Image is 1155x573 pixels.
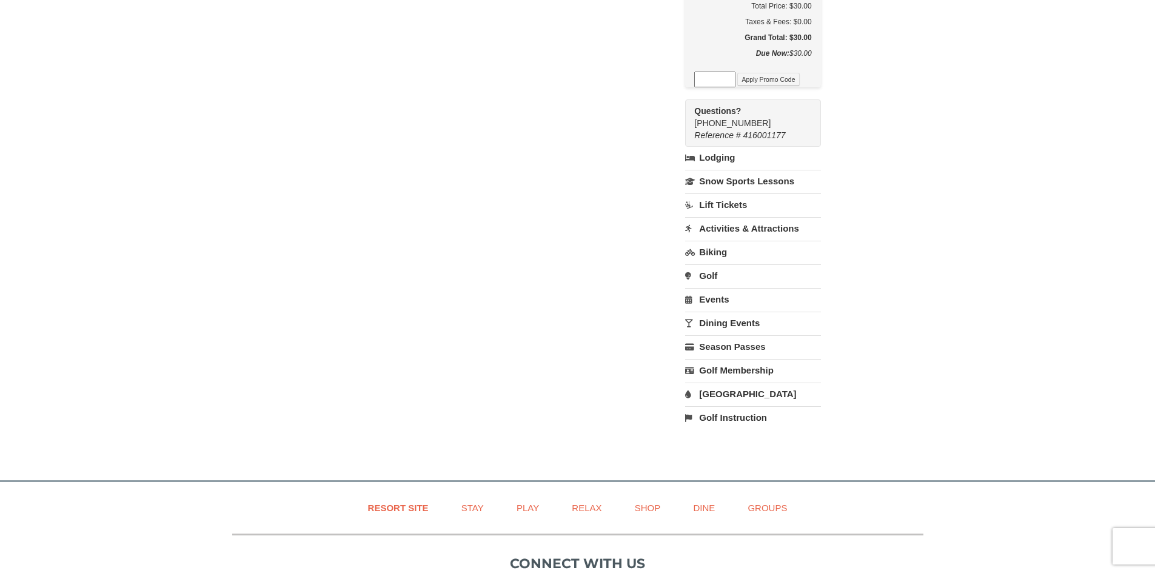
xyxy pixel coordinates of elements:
[694,105,798,128] span: [PHONE_NUMBER]
[685,383,820,405] a: [GEOGRAPHIC_DATA]
[353,494,444,521] a: Resort Site
[694,47,811,72] div: $30.00
[743,130,786,140] span: 416001177
[694,130,740,140] span: Reference #
[685,288,820,310] a: Events
[557,494,617,521] a: Relax
[756,49,789,58] strong: Due Now:
[685,312,820,334] a: Dining Events
[694,16,811,28] div: Taxes & Fees: $0.00
[732,494,802,521] a: Groups
[694,106,741,116] strong: Questions?
[685,147,820,169] a: Lodging
[694,32,811,44] h5: Grand Total: $30.00
[501,494,554,521] a: Play
[685,193,820,216] a: Lift Tickets
[685,241,820,263] a: Biking
[685,170,820,192] a: Snow Sports Lessons
[685,217,820,240] a: Activities & Attractions
[737,73,799,86] button: Apply Promo Code
[685,406,820,429] a: Golf Instruction
[620,494,676,521] a: Shop
[678,494,730,521] a: Dine
[446,494,499,521] a: Stay
[685,359,820,381] a: Golf Membership
[685,264,820,287] a: Golf
[685,335,820,358] a: Season Passes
